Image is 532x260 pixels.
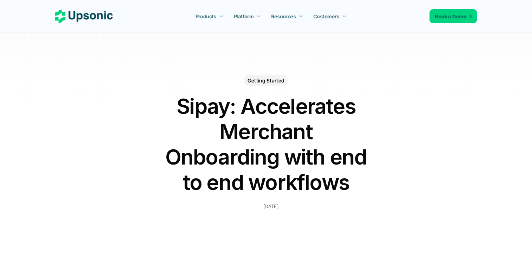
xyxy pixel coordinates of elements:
[271,13,296,20] p: Resources
[314,13,340,20] p: Customers
[435,13,467,19] span: Book a Demo
[196,13,216,20] p: Products
[161,93,372,195] h1: Sipay: Accelerates Merchant Onboarding with end to end workflows
[248,77,284,84] p: Getting Started
[263,202,278,211] p: [DATE]
[234,13,254,20] p: Platform
[191,10,228,23] a: Products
